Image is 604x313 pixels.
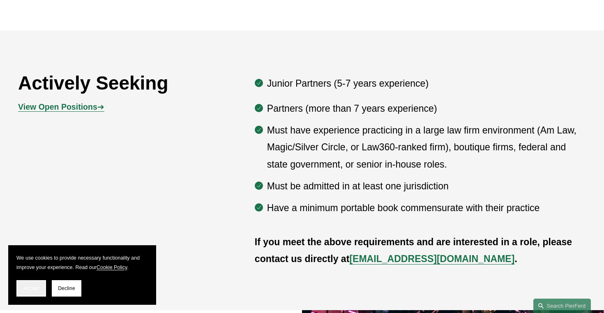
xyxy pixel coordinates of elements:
[23,285,39,291] span: Accept
[52,280,81,297] button: Decline
[16,280,46,297] button: Accept
[58,285,75,291] span: Decline
[18,102,97,111] strong: View Open Positions
[8,245,156,305] section: Cookie banner
[267,178,586,195] p: Must be admitted in at least one jurisdiction
[18,72,207,95] h2: Actively Seeking
[97,265,127,270] a: Cookie Policy
[267,122,586,173] p: Must have experience practicing in a large law firm environment (Am Law, Magic/Silver Circle, or ...
[255,237,575,265] strong: If you meet the above requirements and are interested in a role, please contact us directly at
[533,299,591,313] a: Search this site
[18,102,104,111] span: ➔
[267,100,586,117] p: Partners (more than 7 years experience)
[349,253,514,264] a: [EMAIL_ADDRESS][DOMAIN_NAME]
[514,253,517,264] strong: .
[267,200,586,217] p: Have a minimum portable book commensurate with their practice
[16,253,148,272] p: We use cookies to provide necessary functionality and improve your experience. Read our .
[18,102,104,111] a: View Open Positions➔
[267,75,586,92] p: Junior Partners (5-7 years experience)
